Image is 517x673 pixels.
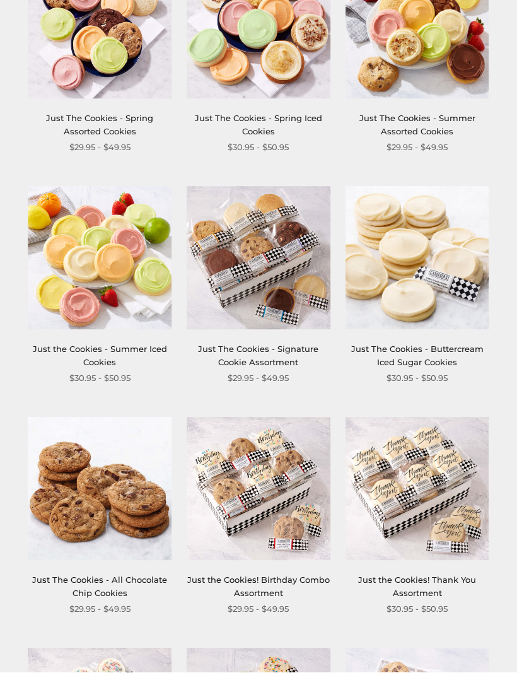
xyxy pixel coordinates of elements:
a: Just The Cookies - Signature Cookie Assortment [198,344,318,368]
a: Just The Cookies - Spring Assorted Cookies [46,114,153,137]
span: $30.95 - $50.95 [386,372,448,385]
span: $29.95 - $49.95 [228,603,289,616]
iframe: Sign Up via Text for Offers [10,625,131,663]
span: $29.95 - $49.95 [386,141,448,155]
span: $30.95 - $50.95 [69,372,131,385]
a: Just The Cookies - Buttercream Iced Sugar Cookies [351,344,484,368]
img: Just The Cookies - All Chocolate Chip Cookies [28,418,172,561]
a: Just the Cookies! Thank You Assortment [358,575,476,599]
img: Just the Cookies - Summer Iced Cookies [28,187,172,331]
span: $30.95 - $50.95 [228,141,289,155]
a: Just The Cookies - All Chocolate Chip Cookies [32,575,167,599]
a: Just the Cookies! Birthday Combo Assortment [187,575,330,599]
img: Just the Cookies! Thank You Assortment [346,418,489,561]
a: Just The Cookies - Summer Assorted Cookies [359,114,475,137]
a: Just The Cookies - Spring Iced Cookies [195,114,322,137]
img: Just The Cookies - Signature Cookie Assortment [187,187,330,331]
span: $30.95 - $50.95 [386,603,448,616]
img: Just the Cookies! Birthday Combo Assortment [187,418,330,561]
span: $29.95 - $49.95 [228,372,289,385]
span: $29.95 - $49.95 [69,141,131,155]
span: $29.95 - $49.95 [69,603,131,616]
img: Just The Cookies - Buttercream Iced Sugar Cookies [346,187,489,331]
a: Just the Cookies - Summer Iced Cookies [33,344,167,368]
